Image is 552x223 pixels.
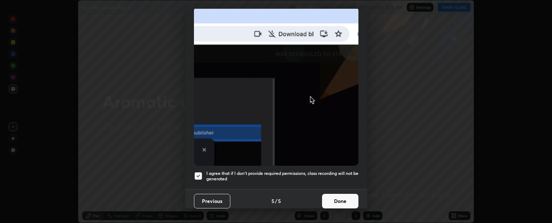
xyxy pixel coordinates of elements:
h4: / [275,197,277,205]
img: downloads-permission-blocked.gif [194,7,358,166]
h5: I agree that if I don't provide required permissions, class recording will not be generated [206,171,358,182]
button: Done [322,194,358,208]
h4: 5 [271,197,274,205]
button: Previous [194,194,230,208]
h4: 5 [278,197,281,205]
